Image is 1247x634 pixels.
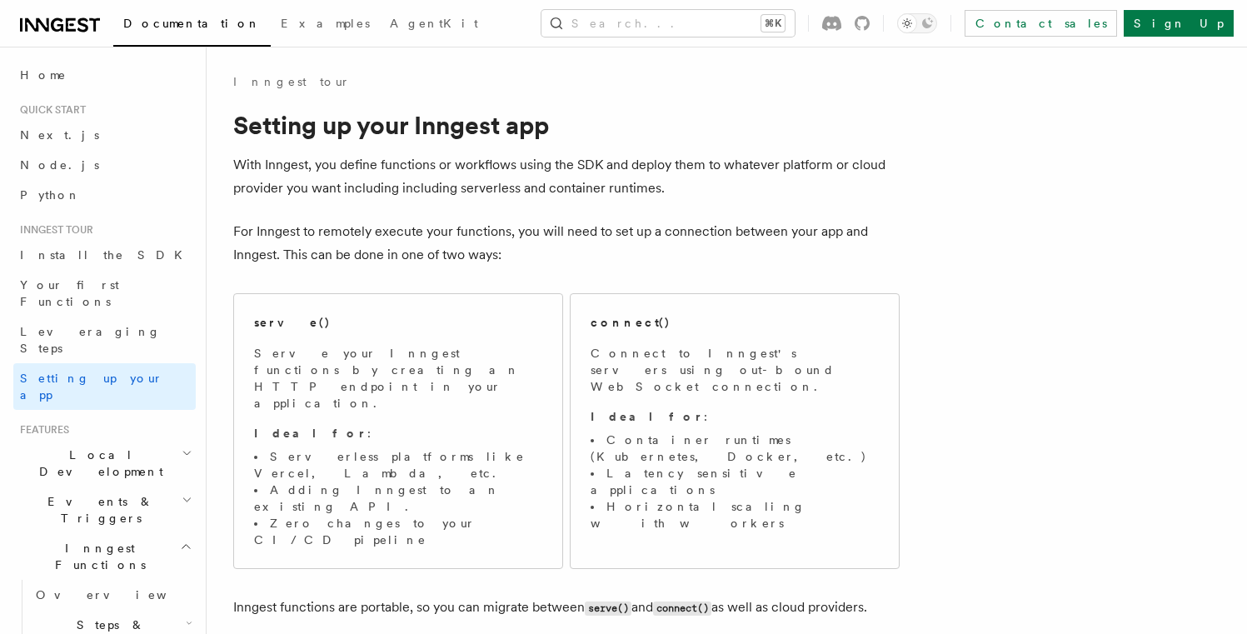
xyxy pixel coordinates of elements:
a: Node.js [13,150,196,180]
span: Next.js [20,128,99,142]
a: AgentKit [380,5,488,45]
li: Serverless platforms like Vercel, Lambda, etc. [254,448,542,482]
span: Inngest Functions [13,540,180,573]
span: Inngest tour [13,223,93,237]
a: connect()Connect to Inngest's servers using out-bound WebSocket connection.Ideal for:Container ru... [570,293,900,569]
span: AgentKit [390,17,478,30]
a: Setting up your app [13,363,196,410]
code: connect() [653,602,711,616]
span: Overview [36,588,207,602]
li: Container runtimes (Kubernetes, Docker, etc.) [591,432,879,465]
span: Documentation [123,17,261,30]
a: Contact sales [965,10,1117,37]
span: Events & Triggers [13,493,182,527]
button: Local Development [13,440,196,487]
a: Examples [271,5,380,45]
a: Install the SDK [13,240,196,270]
kbd: ⌘K [761,15,785,32]
code: serve() [585,602,631,616]
span: Local Development [13,447,182,480]
p: Inngest functions are portable, so you can migrate between and as well as cloud providers. [233,596,900,620]
a: Next.js [13,120,196,150]
strong: Ideal for [591,410,704,423]
span: Node.js [20,158,99,172]
span: Leveraging Steps [20,325,161,355]
p: Serve your Inngest functions by creating an HTTP endpoint in your application. [254,345,542,412]
a: Python [13,180,196,210]
span: Install the SDK [20,248,192,262]
span: Features [13,423,69,437]
p: : [254,425,542,442]
span: Python [20,188,81,202]
button: Toggle dark mode [897,13,937,33]
strong: Ideal for [254,427,367,440]
a: serve()Serve your Inngest functions by creating an HTTP endpoint in your application.Ideal for:Se... [233,293,563,569]
button: Events & Triggers [13,487,196,533]
a: Documentation [113,5,271,47]
span: Setting up your app [20,372,163,402]
button: Search...⌘K [541,10,795,37]
p: With Inngest, you define functions or workflows using the SDK and deploy them to whatever platfor... [233,153,900,200]
a: Inngest tour [233,73,350,90]
h2: connect() [591,314,671,331]
span: Home [20,67,67,83]
span: Examples [281,17,370,30]
h1: Setting up your Inngest app [233,110,900,140]
a: Your first Functions [13,270,196,317]
h2: serve() [254,314,331,331]
button: Inngest Functions [13,533,196,580]
p: : [591,408,879,425]
a: Overview [29,580,196,610]
a: Home [13,60,196,90]
li: Horizontal scaling with workers [591,498,879,532]
a: Sign Up [1124,10,1234,37]
li: Latency sensitive applications [591,465,879,498]
li: Adding Inngest to an existing API. [254,482,542,515]
p: For Inngest to remotely execute your functions, you will need to set up a connection between your... [233,220,900,267]
a: Leveraging Steps [13,317,196,363]
span: Quick start [13,103,86,117]
span: Your first Functions [20,278,119,308]
li: Zero changes to your CI/CD pipeline [254,515,542,548]
p: Connect to Inngest's servers using out-bound WebSocket connection. [591,345,879,395]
